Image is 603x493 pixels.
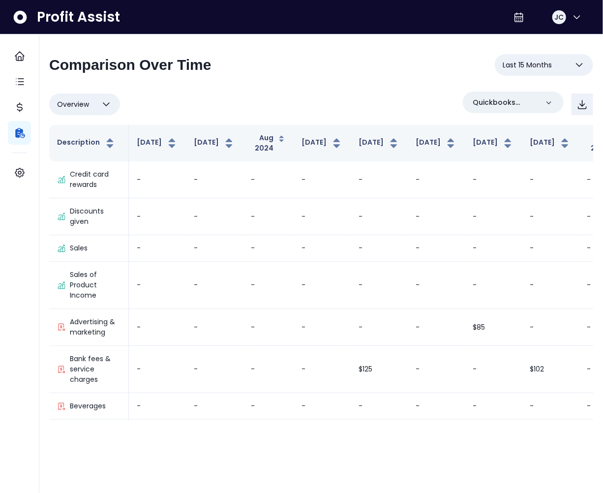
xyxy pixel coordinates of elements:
td: - [408,393,465,420]
td: - [351,235,408,262]
td: - [522,262,579,309]
td: - [129,198,186,235]
td: - [465,393,522,420]
button: [DATE] [137,137,178,149]
td: - [351,198,408,235]
td: - [522,309,579,346]
td: - [243,161,294,198]
td: - [294,161,351,198]
td: $102 [522,346,579,393]
td: - [351,262,408,309]
td: - [408,262,465,309]
td: - [465,262,522,309]
td: - [294,309,351,346]
td: - [465,198,522,235]
td: - [351,309,408,346]
td: - [294,235,351,262]
td: - [186,235,243,262]
p: Credit card rewards [70,169,121,190]
td: - [351,393,408,420]
p: Sales [70,243,88,253]
td: - [186,346,243,393]
td: - [522,161,579,198]
td: - [186,309,243,346]
td: - [243,262,294,309]
td: $125 [351,346,408,393]
td: - [408,309,465,346]
td: - [294,346,351,393]
td: - [129,309,186,346]
td: - [465,420,522,457]
button: Aug 2024 [251,133,286,154]
td: - [522,393,579,420]
td: - [243,420,294,457]
span: Overview [57,98,89,110]
td: - [351,161,408,198]
td: - [408,235,465,262]
span: Profit Assist [37,8,120,26]
p: Bank fees & service charges [70,354,121,385]
button: [DATE] [416,137,457,149]
button: [DATE] [530,137,571,149]
td: - [129,420,186,457]
td: - [294,262,351,309]
p: Discounts given [70,206,121,227]
td: - [243,309,294,346]
button: [DATE] [359,137,400,149]
td: - [186,198,243,235]
p: Sales of Product Income [70,270,121,301]
td: $85 [465,309,522,346]
td: - [243,346,294,393]
p: Quickbooks Online [473,97,538,108]
td: - [186,262,243,309]
td: - [186,420,243,457]
td: - [129,235,186,262]
td: - [408,198,465,235]
span: JC [554,12,564,22]
button: [DATE] [301,137,343,149]
td: - [408,161,465,198]
td: - [243,235,294,262]
td: - [186,393,243,420]
td: - [294,393,351,420]
button: Description [57,137,116,149]
td: - [351,420,408,457]
td: - [522,198,579,235]
p: Advertising & marketing [70,317,121,338]
button: [DATE] [473,137,514,149]
td: - [522,420,579,457]
td: - [408,346,465,393]
td: - [243,393,294,420]
td: - [129,393,186,420]
td: - [294,198,351,235]
td: - [465,235,522,262]
h2: Comparison Over Time [49,56,211,74]
td: - [408,420,465,457]
p: Beverages [70,401,106,411]
td: - [129,262,186,309]
span: Last 15 Months [503,59,552,71]
td: - [129,161,186,198]
td: - [465,161,522,198]
button: [DATE] [194,137,235,149]
td: - [465,346,522,393]
td: - [186,161,243,198]
td: - [243,198,294,235]
td: - [294,420,351,457]
td: - [129,346,186,393]
td: - [522,235,579,262]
